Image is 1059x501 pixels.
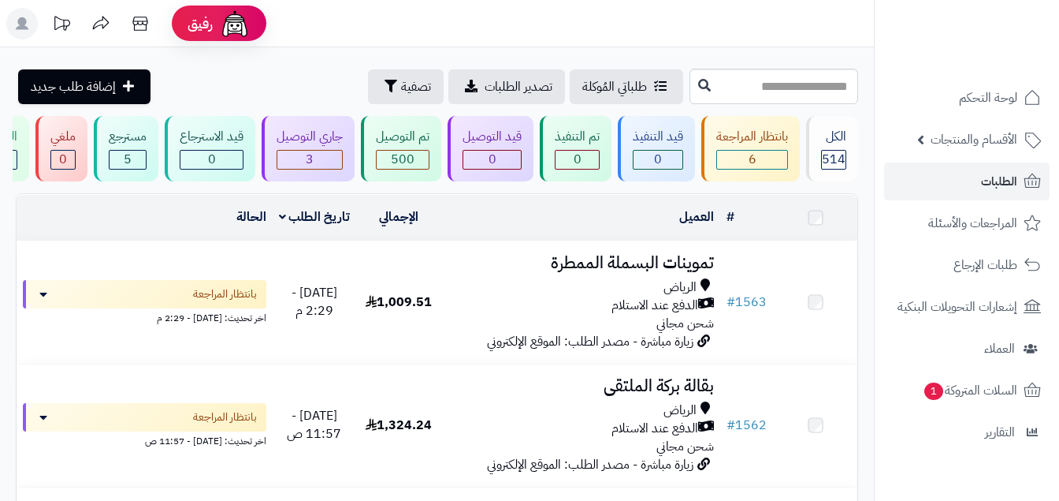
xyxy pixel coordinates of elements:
a: قيد التوصيل 0 [444,116,537,181]
span: 0 [654,150,662,169]
a: السلات المتروكة1 [884,372,1050,409]
h3: بقالة بركة الملتقى [447,377,714,395]
h3: تموينات البسملة الممطرة [447,254,714,272]
span: 1 [924,383,943,400]
span: الدفع عند الاستلام [611,420,698,438]
span: شحن مجاني [656,437,714,456]
div: 0 [634,151,682,169]
span: 1,324.24 [366,416,432,435]
a: تاريخ الطلب [279,208,351,226]
a: #1562 [726,416,767,435]
span: الرياض [663,402,697,420]
div: 3 [277,151,342,169]
span: [DATE] - 11:57 ص [287,406,341,443]
a: تحديثات المنصة [42,8,81,43]
span: تصفية [401,77,431,96]
div: 0 [51,151,75,169]
span: إضافة طلب جديد [31,77,116,96]
a: طلبات الإرجاع [884,246,1050,284]
div: اخر تحديث: [DATE] - 11:57 ص [23,432,266,448]
span: المراجعات والأسئلة [928,212,1017,234]
div: قيد الاسترجاع [180,128,243,146]
span: 500 [391,150,414,169]
span: الرياض [663,279,697,297]
span: 0 [59,150,67,169]
a: تم التوصيل 500 [358,116,444,181]
a: ملغي 0 [32,116,91,181]
span: زيارة مباشرة - مصدر الطلب: الموقع الإلكتروني [487,455,693,474]
a: لوحة التحكم [884,79,1050,117]
div: 5 [110,151,146,169]
div: 0 [180,151,243,169]
span: [DATE] - 2:29 م [292,283,337,320]
a: طلباتي المُوكلة [570,69,683,104]
span: # [726,293,735,312]
span: رفيق [188,14,213,33]
div: الكل [821,128,846,146]
span: تصدير الطلبات [485,77,552,96]
a: #1563 [726,293,767,312]
a: تصدير الطلبات [448,69,565,104]
span: طلباتي المُوكلة [582,77,647,96]
span: الطلبات [981,170,1017,193]
span: الدفع عند الاستلام [611,297,698,315]
span: 5 [124,150,132,169]
a: الحالة [236,208,266,226]
span: السلات المتروكة [923,379,1017,402]
a: بانتظار المراجعة 6 [698,116,803,181]
span: 0 [574,150,582,169]
span: 3 [306,150,314,169]
a: # [726,208,734,226]
button: تصفية [368,69,444,104]
a: الكل514 [803,116,861,181]
a: قيد الاسترجاع 0 [162,116,258,181]
a: العميل [679,208,714,226]
a: التقارير [884,413,1050,451]
span: 1,009.51 [366,293,432,312]
div: تم التنفيذ [555,128,600,146]
a: الطلبات [884,163,1050,200]
img: logo-2.png [952,43,1044,76]
div: 6 [717,151,787,169]
span: 0 [208,150,216,169]
div: قيد التوصيل [463,128,522,146]
a: المراجعات والأسئلة [884,204,1050,242]
a: إشعارات التحويلات البنكية [884,288,1050,326]
a: تم التنفيذ 0 [537,116,615,181]
span: 6 [749,150,756,169]
span: شحن مجاني [656,314,714,333]
a: جاري التوصيل 3 [258,116,358,181]
a: قيد التنفيذ 0 [615,116,698,181]
span: لوحة التحكم [959,87,1017,109]
span: بانتظار المراجعة [193,409,257,425]
span: 514 [822,150,845,169]
div: 500 [377,151,429,169]
span: إشعارات التحويلات البنكية [897,296,1017,318]
a: مسترجع 5 [91,116,162,181]
div: تم التوصيل [376,128,429,146]
span: زيارة مباشرة - مصدر الطلب: الموقع الإلكتروني [487,332,693,351]
span: # [726,416,735,435]
span: الأقسام والمنتجات [931,129,1017,151]
a: الإجمالي [379,208,418,226]
div: بانتظار المراجعة [716,128,788,146]
span: 0 [489,150,496,169]
span: طلبات الإرجاع [953,254,1017,276]
span: بانتظار المراجعة [193,286,257,302]
div: جاري التوصيل [277,128,343,146]
span: العملاء [984,338,1015,360]
div: 0 [463,151,521,169]
div: اخر تحديث: [DATE] - 2:29 م [23,308,266,325]
a: إضافة طلب جديد [18,69,150,104]
div: قيد التنفيذ [633,128,683,146]
div: ملغي [50,128,76,146]
img: ai-face.png [219,8,251,39]
div: مسترجع [109,128,147,146]
a: العملاء [884,330,1050,368]
span: التقارير [985,421,1015,443]
div: 0 [556,151,599,169]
